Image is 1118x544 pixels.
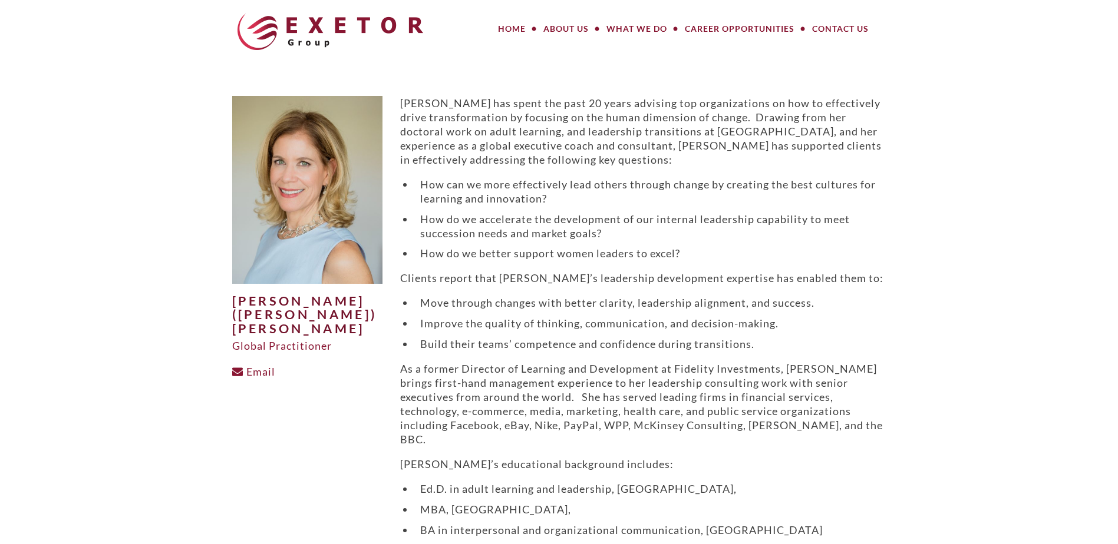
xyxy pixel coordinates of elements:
a: Contact Us [803,17,878,41]
p: As a former Director of Learning and Development at Fidelity Investments, [PERSON_NAME] brings fi... [400,361,886,446]
p: Clients report that [PERSON_NAME]’s leadership development expertise has enabled them to: [400,271,886,285]
h1: [PERSON_NAME] ([PERSON_NAME]) [PERSON_NAME] [232,294,382,336]
li: Move through changes with better clarity, leadership alignment, and success. [414,296,886,310]
a: About Us [535,17,598,41]
li: Improve the quality of thinking, communication, and decision-making. [414,316,886,330]
li: How do we better support women leaders to excel? [414,246,886,260]
li: MBA, [GEOGRAPHIC_DATA], [414,502,886,516]
a: Career Opportunities [676,17,803,41]
img: The Exetor Group [238,14,423,50]
a: What We Do [598,17,676,41]
p: [PERSON_NAME]’s educational background includes: [400,457,886,471]
div: Global Practitioner [232,339,382,353]
li: BA in interpersonal and organizational communication, [GEOGRAPHIC_DATA] [414,523,886,537]
p: [PERSON_NAME] has spent the past 20 years advising top organizations on how to effectively drive ... [400,96,886,167]
li: How do we accelerate the development of our internal leadership capability to meet succession nee... [414,212,886,240]
li: How can we more effectively lead others through change by creating the best cultures for learning... [414,177,886,205]
li: Build their teams’ competence and confidence during transitions. [414,337,886,351]
a: Home [489,17,535,41]
a: Email [232,365,275,378]
li: Ed.D. in adult learning and leadership, [GEOGRAPHIC_DATA], [414,482,886,496]
img: tina_luddy_05032018_10-500x625.jpg [232,96,382,284]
